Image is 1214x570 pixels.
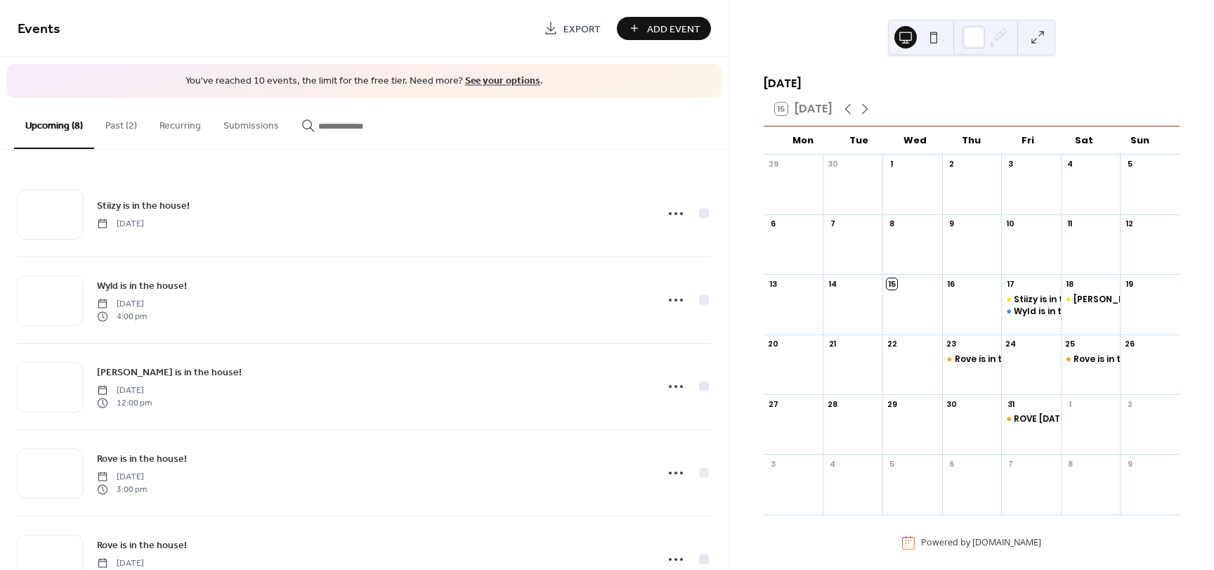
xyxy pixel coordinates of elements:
span: Export [563,22,601,37]
div: Mon [775,127,831,155]
span: Events [18,15,60,43]
div: 7 [827,219,837,229]
span: 4:00 pm [97,311,147,323]
div: 2 [1124,399,1135,409]
div: 14 [827,278,837,289]
div: ROVE [DATE] Promo [1014,413,1101,425]
div: 27 [768,399,778,409]
div: 23 [946,339,957,349]
div: Stiizy is in the house! [1001,294,1061,306]
span: [DATE] [97,557,152,569]
div: Tue [831,127,887,155]
div: 28 [827,399,837,409]
div: Rove is in the house! [1073,354,1164,365]
div: 17 [1005,278,1016,289]
span: 3:00 pm [97,484,147,496]
div: 30 [946,399,957,409]
span: 12:00 pm [97,397,152,410]
a: See your options [465,72,540,91]
div: 7 [1005,458,1016,469]
a: [PERSON_NAME] is in the house! [97,364,242,380]
div: 29 [887,399,897,409]
span: You've reached 10 events, the limit for the free tier. Need more? . [21,75,707,89]
div: 29 [768,159,778,169]
div: Sat [1056,127,1112,155]
button: Recurring [148,98,212,148]
span: Wyld is in the house! [97,278,187,293]
div: Wed [887,127,944,155]
span: [DATE] [97,384,152,396]
div: 3 [1005,159,1016,169]
a: Rove is in the house! [97,451,187,467]
div: 4 [827,458,837,469]
div: 1 [887,159,897,169]
button: Upcoming (8) [14,98,94,149]
div: Rove is in the house! [1061,354,1121,365]
span: Rove is in the house! [97,451,187,466]
div: 8 [1065,458,1076,469]
div: 31 [1005,399,1016,409]
span: [PERSON_NAME] is in the house! [97,365,242,380]
div: 19 [1124,278,1135,289]
span: [DATE] [97,217,144,230]
div: 1 [1065,399,1076,409]
div: 6 [768,219,778,229]
button: Submissions [212,98,290,148]
a: Export [533,17,611,40]
a: Rove is in the house! [97,537,187,553]
div: 4 [1065,159,1076,169]
div: 30 [827,159,837,169]
a: Stiizy is in the house! [97,197,190,214]
div: Goldkine is in the house! [1061,294,1121,306]
div: 5 [1124,159,1135,169]
div: 16 [946,278,957,289]
div: 3 [768,458,778,469]
div: Rove is in the house! [955,354,1045,365]
div: 8 [887,219,897,229]
div: 5 [887,458,897,469]
div: 25 [1065,339,1076,349]
div: 24 [1005,339,1016,349]
div: 12 [1124,219,1135,229]
div: 26 [1124,339,1135,349]
div: 13 [768,278,778,289]
div: ROVE Halloween Promo [1001,413,1061,425]
div: Powered by [921,537,1041,549]
div: 2 [946,159,957,169]
div: Wyld is in the house! [1014,306,1105,318]
div: Sun [1112,127,1168,155]
div: 21 [827,339,837,349]
span: Rove is in the house! [97,538,187,552]
div: 15 [887,278,897,289]
div: 9 [946,219,957,229]
div: 20 [768,339,778,349]
a: [DOMAIN_NAME] [972,537,1041,549]
div: 18 [1065,278,1076,289]
span: Stiizy is in the house! [97,198,190,213]
span: [DATE] [97,297,147,310]
button: Past (2) [94,98,148,148]
span: [DATE] [97,470,147,483]
div: Rove is in the house! [942,354,1002,365]
div: [DATE] [764,75,1180,92]
div: 10 [1005,219,1016,229]
div: Wyld is in the house! [1001,306,1061,318]
div: 22 [887,339,897,349]
div: Stiizy is in the house! [1014,294,1107,306]
div: 11 [1065,219,1076,229]
div: 9 [1124,458,1135,469]
a: Wyld is in the house! [97,278,187,294]
div: Thu [944,127,1000,155]
div: Fri [1000,127,1056,155]
div: 6 [946,458,957,469]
